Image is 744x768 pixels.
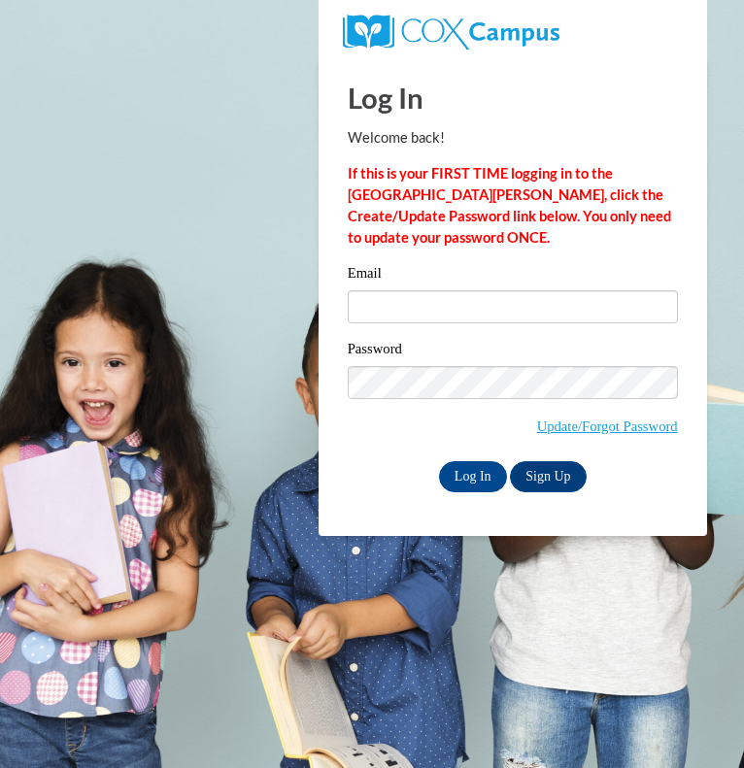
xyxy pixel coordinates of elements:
label: Password [348,342,678,361]
a: Update/Forgot Password [537,418,678,434]
input: Log In [439,461,507,492]
img: COX Campus [343,15,559,50]
a: COX Campus [343,22,559,39]
label: Email [348,266,678,285]
p: Welcome back! [348,127,678,149]
h1: Log In [348,78,678,117]
a: Sign Up [510,461,586,492]
strong: If this is your FIRST TIME logging in to the [GEOGRAPHIC_DATA][PERSON_NAME], click the Create/Upd... [348,165,671,246]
